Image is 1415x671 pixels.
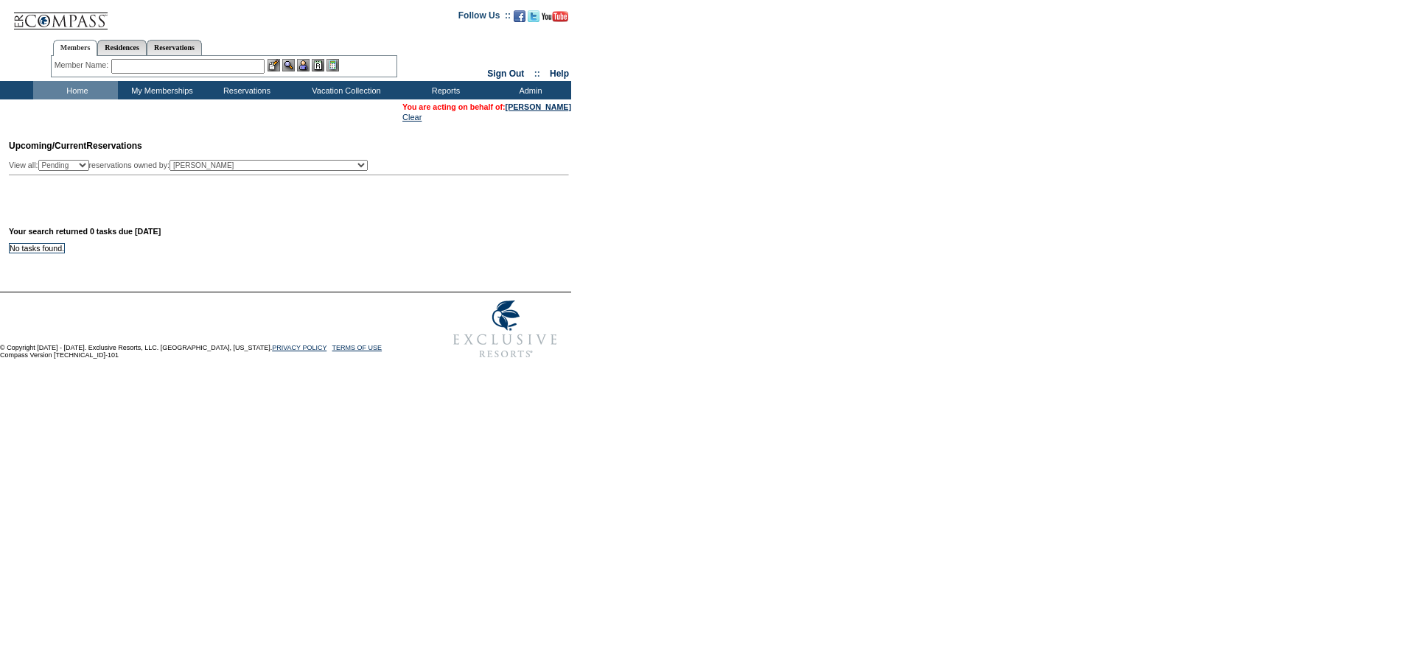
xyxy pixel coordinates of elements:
[282,59,295,71] img: View
[506,102,571,111] a: [PERSON_NAME]
[9,160,374,171] div: View all: reservations owned by:
[9,227,573,243] div: Your search returned 0 tasks due [DATE]
[402,113,422,122] a: Clear
[439,292,571,366] img: Exclusive Resorts
[297,59,310,71] img: Impersonate
[528,10,539,22] img: Follow us on Twitter
[287,81,402,99] td: Vacation Collection
[542,15,568,24] a: Subscribe to our YouTube Channel
[9,141,142,151] span: Reservations
[312,59,324,71] img: Reservations
[10,243,65,253] td: No tasks found.
[118,81,203,99] td: My Memberships
[147,40,202,55] a: Reservations
[550,68,569,79] a: Help
[402,102,571,111] span: You are acting on behalf of:
[268,59,280,71] img: b_edit.gif
[9,141,86,151] span: Upcoming/Current
[326,59,339,71] img: b_calculator.gif
[332,344,382,351] a: TERMS OF USE
[55,59,111,71] div: Member Name:
[487,68,524,79] a: Sign Out
[534,68,540,79] span: ::
[203,81,287,99] td: Reservations
[53,40,98,56] a: Members
[97,40,147,55] a: Residences
[402,81,486,99] td: Reports
[486,81,571,99] td: Admin
[542,11,568,22] img: Subscribe to our YouTube Channel
[33,81,118,99] td: Home
[528,15,539,24] a: Follow us on Twitter
[272,344,326,351] a: PRIVACY POLICY
[514,15,525,24] a: Become our fan on Facebook
[514,10,525,22] img: Become our fan on Facebook
[458,9,511,27] td: Follow Us ::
